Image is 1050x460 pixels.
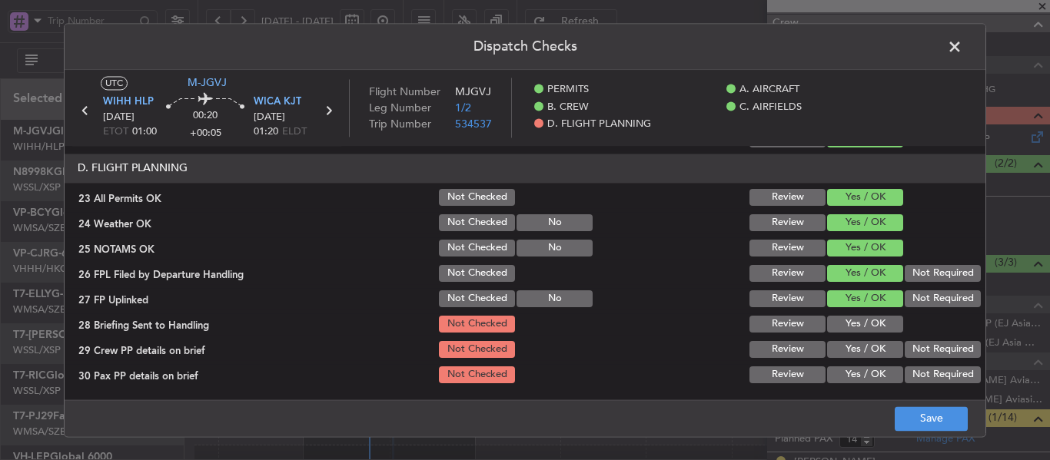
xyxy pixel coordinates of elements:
[749,316,826,333] button: Review
[905,265,981,282] button: Not Required
[739,83,799,98] span: A. AIRCRAFT
[749,366,826,383] button: Review
[827,265,903,282] button: Yes / OK
[827,341,903,358] button: Yes / OK
[65,24,985,70] header: Dispatch Checks
[749,214,826,231] button: Review
[827,316,903,333] button: Yes / OK
[827,240,903,256] button: Yes / OK
[905,366,981,383] button: Not Required
[749,189,826,206] button: Review
[749,265,826,282] button: Review
[827,290,903,307] button: Yes / OK
[905,341,981,358] button: Not Required
[827,189,903,206] button: Yes / OK
[749,290,826,307] button: Review
[739,100,802,115] span: C. AIRFIELDS
[827,214,903,231] button: Yes / OK
[749,341,826,358] button: Review
[905,290,981,307] button: Not Required
[827,366,903,383] button: Yes / OK
[895,406,968,431] button: Save
[749,240,826,256] button: Review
